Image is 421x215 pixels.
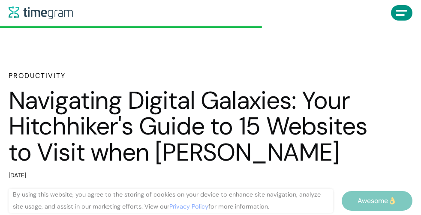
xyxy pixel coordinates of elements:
[9,88,369,165] h1: Navigating Digital Galaxies: Your Hitchhiker's Guide to 15 Websites to Visit when [PERSON_NAME]
[391,5,412,21] div: menu
[9,170,369,182] div: [DATE]
[9,189,333,213] div: By using this website, you agree to the storing of cookies on your device to enhance site navigat...
[169,203,208,210] a: Privacy Policy
[9,71,369,81] h6: Productivity
[342,191,412,211] a: Awesome👌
